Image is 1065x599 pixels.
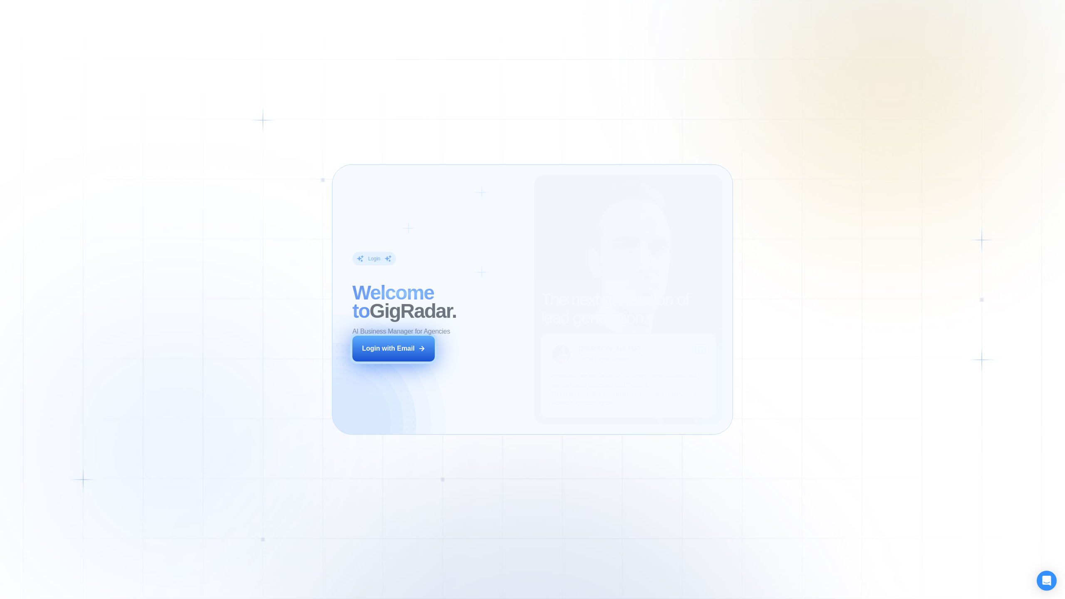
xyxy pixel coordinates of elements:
div: Open Intercom Messenger [1037,571,1057,591]
div: CEO [578,356,590,363]
div: [PERSON_NAME] [578,345,641,353]
span: Welcome to [352,282,434,322]
p: Previously, we had a 5% to 7% reply rate on Upwork, but now our sales increased by 17%-20%. This ... [551,371,706,408]
button: Login with Email [352,336,435,361]
div: Login [368,255,380,262]
h2: ‍ GigRadar. [352,284,524,320]
div: Digital Agency [595,356,632,363]
div: Login with Email [362,344,415,353]
h2: The next generation of lead generation. [541,290,716,327]
p: AI Business Manager for Agencies [352,327,450,336]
